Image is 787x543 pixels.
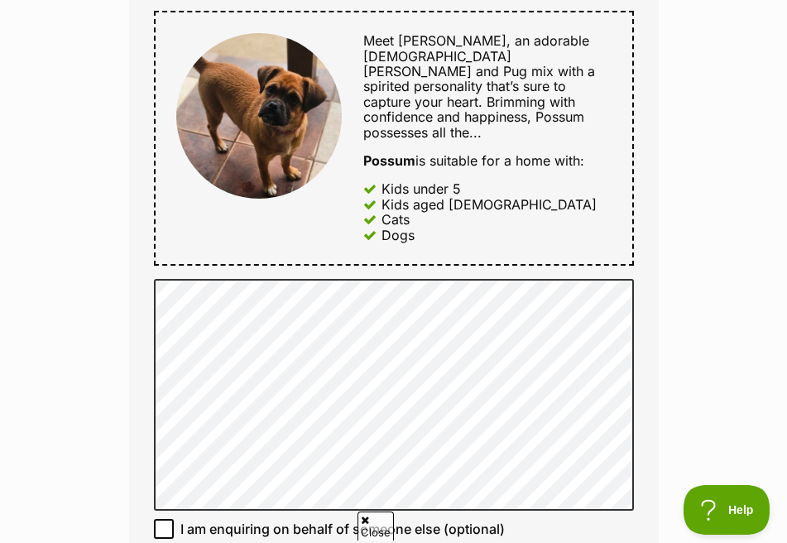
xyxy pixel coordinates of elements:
[358,512,394,541] span: Close
[363,153,611,168] div: is suitable for a home with:
[363,94,584,141] span: Brimming with confidence and happiness, Possum possesses all the...
[176,33,342,199] img: Possum
[382,197,597,212] div: Kids aged [DEMOGRAPHIC_DATA]
[382,181,461,196] div: Kids under 5
[180,519,505,539] span: I am enquiring on behalf of someone else (optional)
[363,32,595,110] span: Meet [PERSON_NAME], an adorable [DEMOGRAPHIC_DATA] [PERSON_NAME] and Pug mix with a spirited pers...
[684,485,770,535] iframe: Help Scout Beacon - Open
[382,212,410,227] div: Cats
[363,152,415,169] strong: Possum
[382,228,415,243] div: Dogs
